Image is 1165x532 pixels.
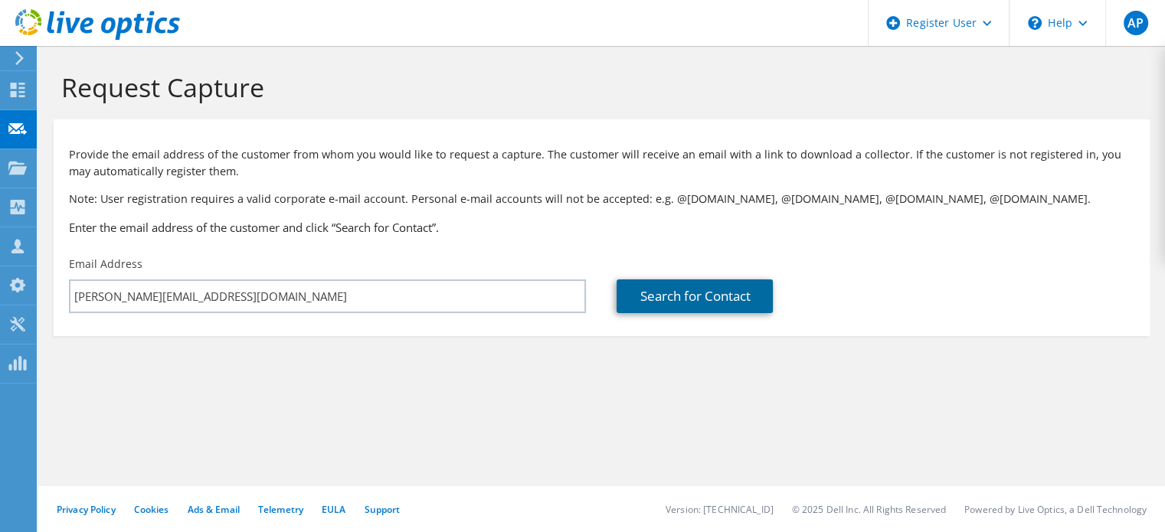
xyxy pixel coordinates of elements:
h3: Enter the email address of the customer and click “Search for Contact”. [69,219,1134,236]
label: Email Address [69,256,142,272]
a: Support [364,503,400,516]
a: Telemetry [258,503,303,516]
a: Cookies [134,503,169,516]
svg: \n [1028,16,1042,30]
a: EULA [322,503,345,516]
p: Provide the email address of the customer from whom you would like to request a capture. The cust... [69,146,1134,180]
h1: Request Capture [61,71,1134,103]
a: Search for Contact [617,279,773,313]
p: Note: User registration requires a valid corporate e-mail account. Personal e-mail accounts will ... [69,191,1134,207]
span: AP [1124,11,1148,35]
a: Privacy Policy [57,503,116,516]
li: Version: [TECHNICAL_ID] [666,503,774,516]
a: Ads & Email [188,503,240,516]
li: © 2025 Dell Inc. All Rights Reserved [792,503,946,516]
li: Powered by Live Optics, a Dell Technology [964,503,1147,516]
